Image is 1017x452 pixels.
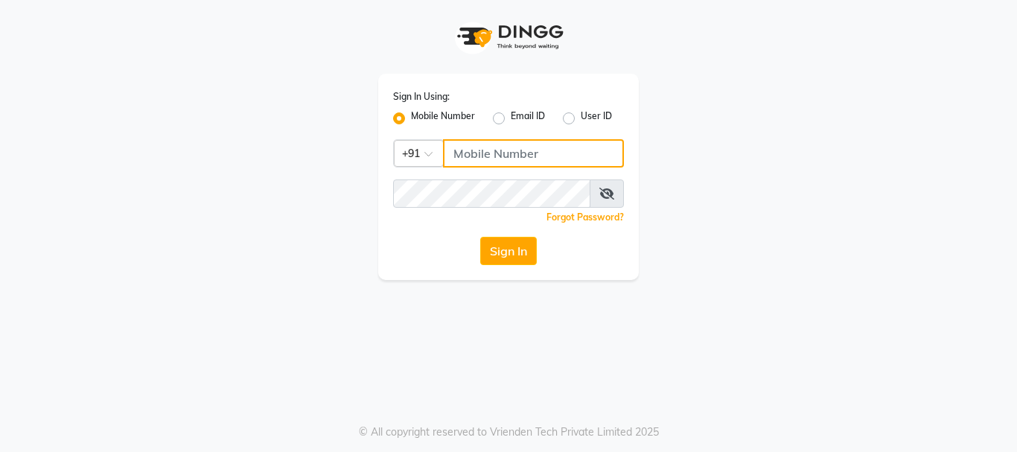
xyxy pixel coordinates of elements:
label: User ID [581,109,612,127]
button: Sign In [480,237,537,265]
input: Username [393,179,590,208]
a: Forgot Password? [546,211,624,223]
input: Username [443,139,624,168]
img: logo1.svg [449,15,568,59]
label: Sign In Using: [393,90,450,104]
label: Mobile Number [411,109,475,127]
label: Email ID [511,109,545,127]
